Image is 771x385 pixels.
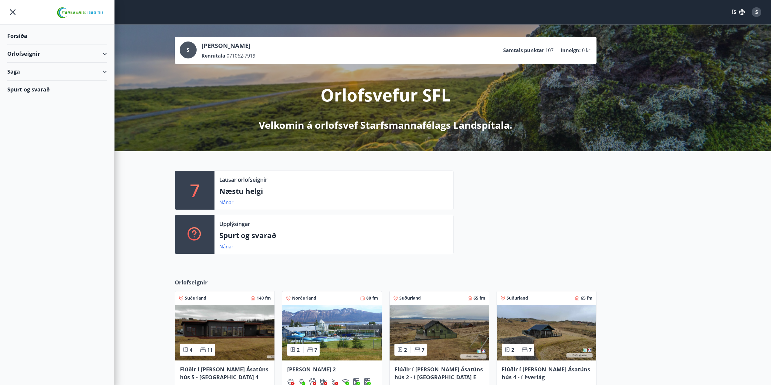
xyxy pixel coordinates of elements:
[292,295,316,301] span: Norðurland
[259,118,512,132] p: Velkomin á orlofsvef Starfsmannafélags Landspítala.
[207,347,213,353] span: 11
[219,199,234,206] a: Nánar
[561,47,581,54] p: Inneign :
[185,295,206,301] span: Suðurland
[219,243,234,250] a: Nánar
[219,186,448,196] p: Næstu helgi
[394,366,483,381] span: Flúðir í [PERSON_NAME] Ásatúns hús 2 - í [GEOGRAPHIC_DATA] E
[7,45,107,63] div: Orlofseignir
[422,347,424,353] span: 7
[582,47,592,54] span: 0 kr.
[187,47,189,53] span: S
[201,41,255,50] p: [PERSON_NAME]
[755,9,758,15] span: S
[399,295,421,301] span: Suðurland
[219,176,267,184] p: Lausar orlofseignir
[297,347,300,353] span: 2
[227,52,255,59] span: 071062-7919
[175,278,208,286] span: Orlofseignir
[390,305,489,360] img: Paella dish
[474,295,485,301] span: 65 fm
[175,305,274,360] img: Paella dish
[502,366,590,381] span: Flúðir í [PERSON_NAME] Ásatúns hús 4 - í Þverlág
[180,366,268,381] span: Flúðir í [PERSON_NAME] Ásatúns hús 5 - [GEOGRAPHIC_DATA] 4
[287,366,336,373] span: [PERSON_NAME] 2
[257,295,271,301] span: 140 fm
[314,347,317,353] span: 7
[7,27,107,45] div: Forsíða
[55,7,107,19] img: union_logo
[581,295,593,301] span: 65 fm
[545,47,553,54] span: 107
[219,230,448,241] p: Spurt og svarað
[321,83,451,106] p: Orlofsvefur SFL
[507,295,528,301] span: Suðurland
[366,295,378,301] span: 80 fm
[190,347,192,353] span: 4
[497,305,596,360] img: Paella dish
[219,220,250,228] p: Upplýsingar
[404,347,407,353] span: 2
[7,81,107,98] div: Spurt og svarað
[511,347,514,353] span: 2
[729,7,748,18] button: ÍS
[190,179,200,202] p: 7
[529,347,532,353] span: 7
[282,305,382,360] img: Paella dish
[201,52,225,59] p: Kennitala
[7,63,107,81] div: Saga
[7,7,18,18] button: menu
[503,47,544,54] p: Samtals punktar
[749,5,764,19] button: S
